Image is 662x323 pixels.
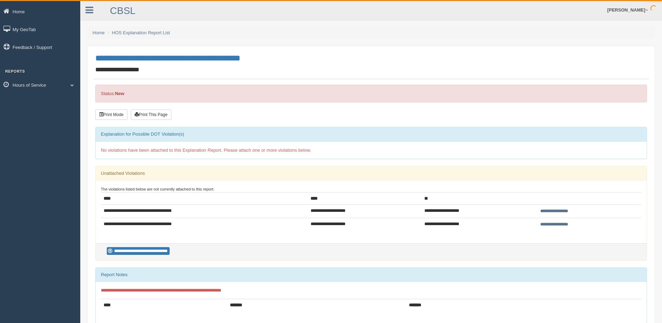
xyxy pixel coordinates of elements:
button: Print This Page [131,109,171,120]
div: Report Notes [96,268,647,282]
a: CBSL [110,5,135,16]
a: HOS Explanation Report List [112,30,170,35]
div: Status: [95,85,647,102]
div: Explanation for Possible DOT Violation(s) [96,127,647,141]
a: Home [92,30,105,35]
button: Print Mode [95,109,127,120]
strong: New [115,91,124,96]
small: The violations listed below are not currently attached to this report: [101,187,214,191]
div: Unattached Violations [96,166,647,180]
span: No violations have been attached to this Explanation Report. Please attach one or more violations... [101,148,311,153]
